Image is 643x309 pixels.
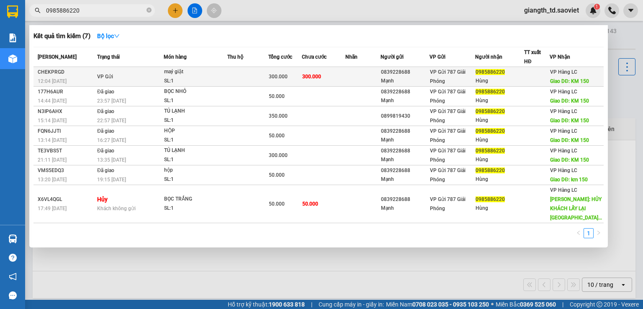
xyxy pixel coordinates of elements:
[430,196,466,211] span: VP Gửi 787 Giải Phóng
[476,108,505,114] span: 0985886220
[38,195,95,204] div: X6VL4QGL
[35,8,41,13] span: search
[97,177,126,183] span: 19:15 [DATE]
[164,116,227,125] div: SL: 1
[381,166,429,175] div: 0839228688
[476,69,505,75] span: 0985886220
[97,54,120,60] span: Trạng thái
[97,98,126,104] span: 23:57 [DATE]
[97,128,114,134] span: Đã giao
[381,88,429,96] div: 0839228688
[164,107,227,116] div: TỦ LẠNH
[38,118,67,124] span: 15:14 [DATE]
[430,108,466,124] span: VP Gửi 787 Giải Phóng
[381,77,429,85] div: Mạnh
[164,54,187,60] span: Món hàng
[90,29,126,43] button: Bộ lọcdown
[550,89,577,95] span: VP Hàng LC
[164,146,227,155] div: TỦ LẠNH
[8,33,17,42] img: solution-icon
[97,148,114,154] span: Đã giao
[164,136,227,145] div: SL: 1
[97,89,114,95] span: Đã giao
[381,136,429,144] div: Mạnh
[345,54,358,60] span: Nhãn
[430,89,466,104] span: VP Gửi 787 Giải Phóng
[7,5,18,18] img: logo-vxr
[550,167,577,173] span: VP Hàng LC
[147,8,152,13] span: close-circle
[38,78,67,84] span: 12:04 [DATE]
[38,68,95,77] div: CHEKPRGD
[381,112,429,121] div: 0899819430
[97,137,126,143] span: 16:27 [DATE]
[430,167,466,183] span: VP Gửi 787 Giải Phóng
[550,128,577,134] span: VP Hàng LC
[476,167,505,173] span: 0985886220
[9,254,17,262] span: question-circle
[164,175,227,184] div: SL: 1
[476,89,505,95] span: 0985886220
[164,77,227,86] div: SL: 1
[164,204,227,213] div: SL: 1
[381,155,429,164] div: Mạnh
[584,228,594,238] li: 1
[38,157,67,163] span: 21:11 [DATE]
[550,108,577,114] span: VP Hàng LC
[381,204,429,213] div: Mạnh
[97,196,108,203] strong: Hủy
[97,167,114,173] span: Đã giao
[97,206,136,211] span: Khách không gửi
[164,96,227,106] div: SL: 1
[114,33,120,39] span: down
[476,77,524,85] div: Hùng
[9,273,17,281] span: notification
[38,206,67,211] span: 17:49 [DATE]
[381,127,429,136] div: 0839228688
[164,87,227,96] div: BỌC NHỎ
[164,195,227,204] div: BỌC TRẮNG
[164,166,227,175] div: hộp
[476,148,505,154] span: 0985886220
[430,69,466,84] span: VP Gửi 787 Giải Phóng
[381,54,404,60] span: Người gửi
[381,68,429,77] div: 0839228688
[8,54,17,63] img: warehouse-icon
[475,54,502,60] span: Người nhận
[97,33,120,39] strong: Bộ lọc
[269,201,285,207] span: 50.000
[594,228,604,238] button: right
[302,74,321,80] span: 300.000
[38,166,95,175] div: VMS5EDQ3
[476,136,524,144] div: Hùng
[38,98,67,104] span: 14:44 [DATE]
[38,54,77,60] span: [PERSON_NAME]
[97,108,114,114] span: Đã giao
[269,74,288,80] span: 300.000
[476,96,524,105] div: Hùng
[550,157,589,163] span: Giao DĐ: KM 150
[550,177,588,183] span: Giao DĐ: km 150
[302,201,318,207] span: 50.000
[550,69,577,75] span: VP Hàng LC
[38,177,67,183] span: 13:20 [DATE]
[550,148,577,154] span: VP Hàng LC
[269,172,285,178] span: 50.000
[550,187,577,193] span: VP Hàng LC
[269,113,288,119] span: 350.000
[596,230,601,235] span: right
[38,107,95,116] div: N3IP6AHX
[97,118,126,124] span: 22:57 [DATE]
[269,133,285,139] span: 50.000
[594,228,604,238] li: Next Page
[33,32,90,41] h3: Kết quả tìm kiếm ( 7 )
[476,204,524,213] div: Hùng
[576,230,581,235] span: left
[381,175,429,184] div: Mạnh
[46,6,145,15] input: Tìm tên, số ĐT hoặc mã đơn
[524,49,541,64] span: TT xuất HĐ
[550,118,589,124] span: Giao DĐ: KM 150
[9,291,17,299] span: message
[164,155,227,165] div: SL: 1
[38,127,95,136] div: FQN6JJTI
